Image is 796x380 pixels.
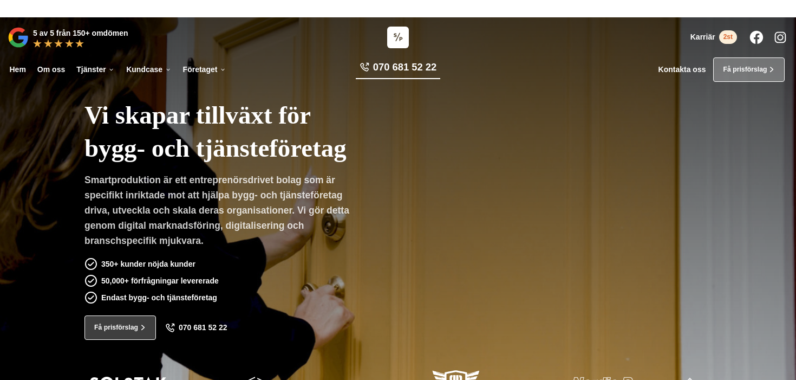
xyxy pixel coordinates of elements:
[101,258,195,270] p: 350+ kunder nöjda kunder
[84,87,441,172] h1: Vi skapar tillväxt för bygg- och tjänsteföretag
[658,65,706,74] a: Kontakta oss
[84,315,156,340] a: Få prisförslag
[33,27,128,39] p: 5 av 5 från 150+ omdömen
[84,172,357,252] p: Smartproduktion är ett entreprenörsdrivet bolag som är specifikt inriktade mot att hjälpa bygg- o...
[373,60,436,74] span: 070 681 52 22
[690,30,737,44] a: Karriär 2st
[4,4,792,14] p: Vi vann Årets Unga Företagare i Dalarna 2024 –
[690,33,715,42] span: Karriär
[101,275,219,287] p: 50,000+ förfrågningar levererade
[719,30,737,44] span: 2st
[723,65,767,75] span: Få prisförslag
[165,323,227,333] a: 070 681 52 22
[35,57,67,82] a: Om oss
[8,57,28,82] a: Hem
[94,323,138,333] span: Få prisförslag
[75,57,117,82] a: Tjänster
[356,60,440,79] a: 070 681 52 22
[181,57,228,82] a: Företaget
[179,323,227,332] span: 070 681 52 22
[125,57,173,82] a: Kundcase
[713,57,785,82] a: Få prisförslag
[101,292,217,304] p: Endast bygg- och tjänsteföretag
[430,4,519,12] a: Läs pressmeddelandet här!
